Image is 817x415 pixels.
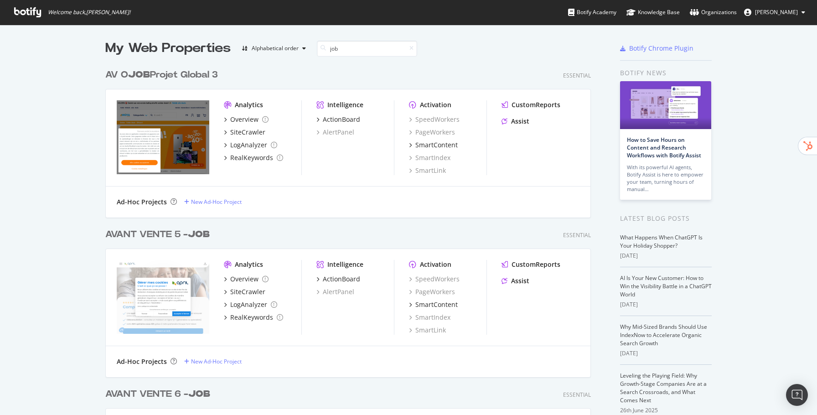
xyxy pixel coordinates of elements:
div: Alphabetical order [252,46,299,51]
div: SmartContent [415,140,458,150]
a: Why Mid-Sized Brands Should Use IndexNow to Accelerate Organic Search Growth [620,323,707,347]
div: RealKeywords [230,153,273,162]
span: Olivier Job [755,8,798,16]
div: New Ad-Hoc Project [191,198,242,206]
a: SmartLink [409,326,446,335]
div: Open Intercom Messenger [786,384,808,406]
a: SmartLink [409,166,446,175]
a: SmartIndex [409,313,450,322]
div: [DATE] [620,301,712,309]
div: Essential [563,72,591,79]
div: Essential [563,391,591,399]
div: SiteCrawler [230,287,265,296]
a: CustomReports [502,260,560,269]
b: JOB [188,230,210,239]
a: New Ad-Hoc Project [184,358,242,365]
div: Overview [230,275,259,284]
div: LogAnalyzer [230,300,267,309]
a: LogAnalyzer [224,300,277,309]
a: Botify Chrome Plugin [620,44,693,53]
div: LogAnalyzer [230,140,267,150]
a: PageWorkers [409,287,455,296]
div: Intelligence [327,100,363,109]
a: AI Is Your New Customer: How to Win the Visibility Battle in a ChatGPT World [620,274,712,298]
a: New Ad-Hoc Project [184,198,242,206]
a: SmartContent [409,140,458,150]
div: Activation [420,260,451,269]
a: What Happens When ChatGPT Is Your Holiday Shopper? [620,233,703,249]
div: ActionBoard [323,115,360,124]
img: reqins.fr [117,260,209,334]
div: Botify Chrome Plugin [629,44,693,53]
div: [DATE] [620,349,712,358]
a: AlertPanel [316,287,354,296]
a: SmartIndex [409,153,450,162]
div: AV O Projet Global 3 [105,68,218,82]
a: SpeedWorkers [409,275,460,284]
div: Analytics [235,100,263,109]
div: Botify Academy [568,8,616,17]
div: Intelligence [327,260,363,269]
div: SmartContent [415,300,458,309]
div: RealKeywords [230,313,273,322]
button: [PERSON_NAME] [737,5,812,20]
span: Welcome back, [PERSON_NAME] ! [48,9,130,16]
a: AVANT VENTE 6 -JOB [105,388,214,401]
a: LogAnalyzer [224,140,277,150]
div: [DATE] [620,252,712,260]
div: Analytics [235,260,263,269]
div: CustomReports [512,100,560,109]
div: Latest Blog Posts [620,213,712,223]
a: Assist [502,117,529,126]
div: Ad-Hoc Projects [117,357,167,366]
a: Overview [224,115,269,124]
a: Overview [224,275,269,284]
b: JOB [188,389,210,399]
b: JOB [128,70,150,79]
a: SpeedWorkers [409,115,460,124]
div: Knowledge Base [626,8,680,17]
a: PageWorkers [409,128,455,137]
div: Activation [420,100,451,109]
div: CustomReports [512,260,560,269]
a: RealKeywords [224,313,283,322]
a: CustomReports [502,100,560,109]
div: My Web Properties [105,39,231,57]
div: Ad-Hoc Projects [117,197,167,207]
a: RealKeywords [224,153,283,162]
img: terre-sauvage.com [117,100,209,174]
img: How to Save Hours on Content and Research Workflows with Botify Assist [620,81,711,129]
div: With its powerful AI agents, Botify Assist is here to empower your team, turning hours of manual… [627,164,704,193]
div: 26th June 2025 [620,406,712,415]
a: AV OJOBProjet Global 3 [105,68,222,82]
div: Botify news [620,68,712,78]
a: ActionBoard [316,115,360,124]
a: How to Save Hours on Content and Research Workflows with Botify Assist [627,136,701,159]
div: Overview [230,115,259,124]
input: Search [317,41,417,57]
div: New Ad-Hoc Project [191,358,242,365]
div: SiteCrawler [230,128,265,137]
div: Assist [511,117,529,126]
button: Alphabetical order [238,41,310,56]
div: AVANT VENTE 6 - [105,388,210,401]
div: AVANT VENTE 5 - [105,228,210,241]
a: SiteCrawler [224,128,265,137]
div: Essential [563,231,591,239]
a: AVANT VENTE 5 -JOB [105,228,213,241]
div: Organizations [690,8,737,17]
div: ActionBoard [323,275,360,284]
a: SmartContent [409,300,458,309]
a: SiteCrawler [224,287,265,296]
a: AlertPanel [316,128,354,137]
div: Assist [511,276,529,285]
